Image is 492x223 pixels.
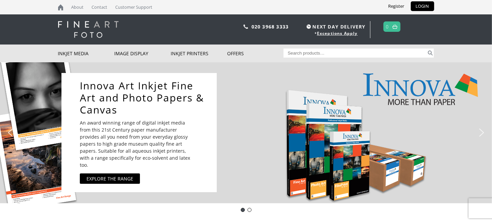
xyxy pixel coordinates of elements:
span: NEXT DAY DELIVERY [305,23,366,30]
a: Image Display [114,45,171,62]
div: Innova-general [241,208,245,212]
a: 0 [386,22,389,31]
img: logo-white.svg [58,21,119,38]
a: Exceptions Apply [317,30,358,36]
img: phone.svg [243,24,248,29]
input: Search products… [284,49,427,58]
a: 020 3968 3333 [252,23,289,30]
div: Innova Art Inkjet Fine Art and Photo Papers & CanvasAn award winning range of digital inkjet medi... [61,73,217,192]
a: Offers [227,45,284,62]
a: EXPLORE THE RANGE [80,173,140,184]
img: time.svg [307,24,311,29]
a: Inkjet Media [58,45,115,62]
button: Search [427,49,434,58]
div: Choose slide to display. [239,207,253,213]
img: next arrow [476,127,487,138]
div: EXPLORE THE RANGE [87,175,133,182]
div: pinch book [248,208,252,212]
a: LOGIN [411,1,434,11]
p: An award winning range of digital inkjet media from this 21st Century paper manufacturer provides... [80,119,197,168]
img: previous arrow [5,127,16,138]
a: Innova Art Inkjet Fine Art and Photo Papers & Canvas [80,80,205,116]
img: basket.svg [392,24,397,29]
a: Inkjet Printers [171,45,227,62]
a: Register [383,1,409,11]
